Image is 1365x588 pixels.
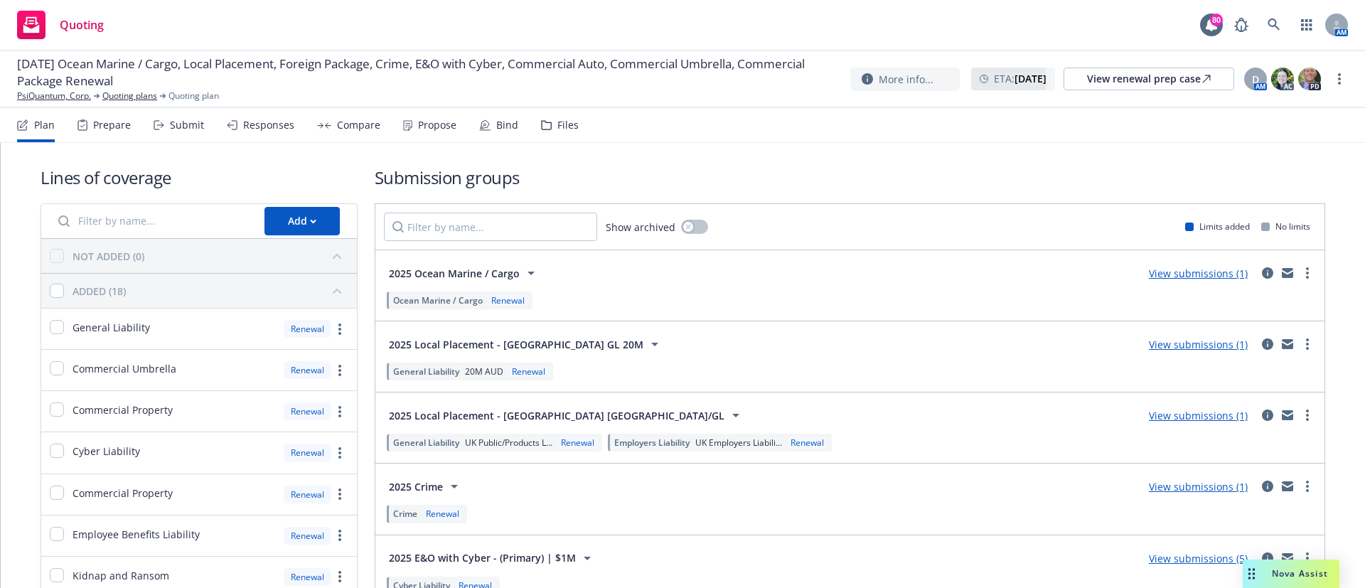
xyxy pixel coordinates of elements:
[170,119,204,131] div: Submit
[614,437,690,449] span: Employers Liability
[331,527,348,544] a: more
[331,362,348,379] a: more
[60,19,104,31] span: Quoting
[389,337,643,352] span: 2025 Local Placement - [GEOGRAPHIC_DATA] GL 20M
[1259,336,1276,353] a: circleInformation
[695,437,782,449] span: UK Employers Liabili...
[558,437,597,449] div: Renewal
[168,90,219,102] span: Quoting plan
[331,403,348,420] a: more
[284,444,331,461] div: Renewal
[1292,11,1321,39] a: Switch app
[384,472,468,501] button: 2025 Crime
[1299,407,1316,424] a: more
[1279,336,1296,353] a: mail
[1149,338,1248,351] a: View submissions (1)
[1149,552,1248,565] a: View submissions (5)
[384,330,668,358] button: 2025 Local Placement - [GEOGRAPHIC_DATA] GL 20M
[384,213,597,241] input: Filter by name...
[1064,68,1234,90] a: View renewal prep case
[1271,68,1294,90] img: photo
[17,55,839,90] span: [DATE] Ocean Marine / Cargo, Local Placement, Foreign Package, Crime, E&O with Cyber, Commercial ...
[1149,480,1248,493] a: View submissions (1)
[788,437,827,449] div: Renewal
[1279,550,1296,567] a: mail
[389,266,520,281] span: 2025 Ocean Marine / Cargo
[1243,560,1260,588] div: Drag to move
[1261,220,1310,232] div: No limits
[73,527,200,542] span: Employee Benefits Liability
[288,208,316,235] div: Add
[264,207,340,235] button: Add
[1015,72,1046,85] strong: [DATE]
[1272,567,1328,579] span: Nova Assist
[1149,267,1248,280] a: View submissions (1)
[73,284,126,299] div: ADDED (18)
[1259,478,1276,495] a: circleInformation
[423,508,462,520] div: Renewal
[73,320,150,335] span: General Liability
[284,361,331,379] div: Renewal
[331,321,348,338] a: more
[1259,264,1276,282] a: circleInformation
[384,401,749,429] button: 2025 Local Placement - [GEOGRAPHIC_DATA] [GEOGRAPHIC_DATA]/GL
[393,365,459,378] span: General Liability
[557,119,579,131] div: Files
[17,90,91,102] a: PsiQuantum, Corp.
[284,527,331,545] div: Renewal
[389,550,576,565] span: 2025 E&O with Cyber - (Primary) | $1M
[284,568,331,586] div: Renewal
[1299,478,1316,495] a: more
[73,402,173,417] span: Commercial Property
[73,361,176,376] span: Commercial Umbrella
[1149,409,1248,422] a: View submissions (1)
[93,119,131,131] div: Prepare
[509,365,548,378] div: Renewal
[384,259,545,287] button: 2025 Ocean Marine / Cargo
[1298,68,1321,90] img: photo
[73,444,140,459] span: Cyber Liability
[1299,550,1316,567] a: more
[1227,11,1256,39] a: Report a Bug
[331,486,348,503] a: more
[1299,336,1316,353] a: more
[1087,68,1211,90] div: View renewal prep case
[465,365,503,378] span: 20M AUD
[1210,14,1223,26] div: 80
[284,320,331,338] div: Renewal
[1299,264,1316,282] a: more
[375,166,1325,189] h1: Submission groups
[34,119,55,131] div: Plan
[393,294,483,306] span: Ocean Marine / Cargo
[850,68,960,91] button: More info...
[389,408,724,423] span: 2025 Local Placement - [GEOGRAPHIC_DATA] [GEOGRAPHIC_DATA]/GL
[243,119,294,131] div: Responses
[73,568,169,583] span: Kidnap and Ransom
[488,294,528,306] div: Renewal
[337,119,380,131] div: Compare
[73,486,173,501] span: Commercial Property
[465,437,552,449] span: UK Public/Products L...
[1279,264,1296,282] a: mail
[11,5,109,45] a: Quoting
[1243,560,1339,588] button: Nova Assist
[389,479,443,494] span: 2025 Crime
[331,444,348,461] a: more
[73,249,144,264] div: NOT ADDED (0)
[606,220,675,235] span: Show archived
[1259,550,1276,567] a: circleInformation
[496,119,518,131] div: Bind
[1259,407,1276,424] a: circleInformation
[284,486,331,503] div: Renewal
[994,71,1046,86] span: ETA :
[102,90,157,102] a: Quoting plans
[41,166,358,189] h1: Lines of coverage
[1279,407,1296,424] a: mail
[1260,11,1288,39] a: Search
[1279,478,1296,495] a: mail
[393,508,417,520] span: Crime
[1252,72,1259,87] span: D
[1331,70,1348,87] a: more
[50,207,256,235] input: Filter by name...
[393,437,459,449] span: General Liability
